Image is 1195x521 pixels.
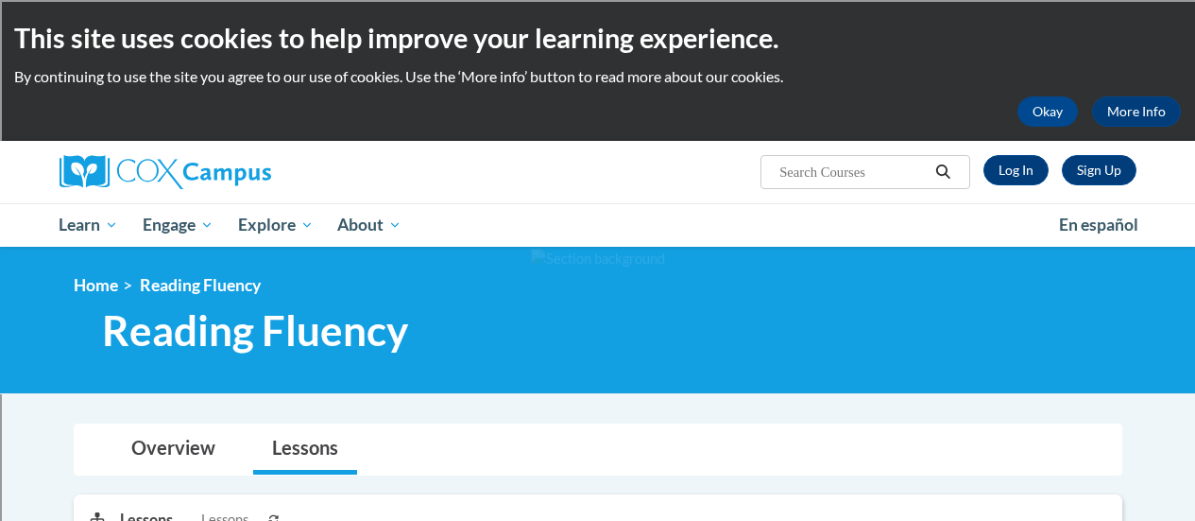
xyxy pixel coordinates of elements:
button: Search [929,161,957,183]
div: Main menu [45,203,1151,247]
input: Search Courses [777,161,929,183]
a: Learn [47,203,131,247]
a: Cox Campus [60,155,400,189]
a: Engage [130,203,226,247]
a: About [325,203,414,247]
span: Learn [59,214,118,236]
a: En español [1047,205,1151,245]
a: Register [1062,155,1136,185]
span: Engage [143,214,213,236]
a: Home [74,275,118,295]
a: Explore [226,203,326,247]
span: En español [1059,215,1138,234]
span: Explore [238,214,314,236]
span: About [337,214,401,236]
span: Reading Fluency [102,305,408,356]
a: Log In [983,155,1049,185]
img: Section background [531,249,665,269]
span: Reading Fluency [140,275,261,295]
img: Cox Campus [60,155,271,189]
